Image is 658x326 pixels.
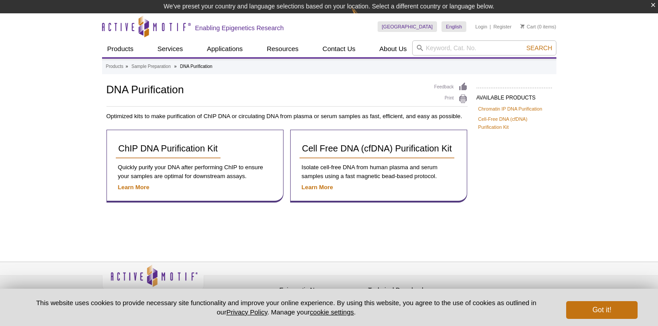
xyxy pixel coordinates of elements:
[116,163,274,181] p: Quickly purify your DNA after performing ChIP to ensure your samples are optimal for downstream a...
[116,139,221,159] a: ChIP DNA Purification Kit
[434,82,468,92] a: Feedback
[152,40,189,57] a: Services
[302,143,452,153] span: Cell Free DNA (cfDNA) Purification Kit
[21,298,552,317] p: This website uses cookies to provide necessary site functionality and improve your online experie...
[195,24,284,32] h2: Enabling Epigenetics Research
[520,24,524,28] img: Your Cart
[126,64,128,69] li: »
[490,21,491,32] li: |
[477,87,552,103] h2: AVAILABLE PRODUCTS
[106,63,123,71] a: Products
[493,24,512,30] a: Register
[478,115,550,131] a: Cell-Free DNA (cfDNA) Purification Kit
[374,40,412,57] a: About Us
[299,139,455,159] a: Cell Free DNA (cfDNA) Purification Kit
[566,301,637,319] button: Got it!
[520,21,556,32] li: (0 items)
[310,308,354,316] button: cookie settings
[524,44,555,52] button: Search
[317,40,361,57] a: Contact Us
[280,286,364,294] h4: Epigenetic News
[368,286,453,294] h4: Technical Downloads
[302,184,333,191] a: Learn More
[378,21,437,32] a: [GEOGRAPHIC_DATA]
[261,40,304,57] a: Resources
[180,64,213,69] li: DNA Purification
[106,112,468,121] p: Optimized kits to make purification of ChIP DNA or circulating DNA from plasma or serum samples a...
[118,184,150,191] a: Learn More
[412,40,556,56] input: Keyword, Cat. No.
[441,21,466,32] a: English
[434,94,468,104] a: Print
[106,82,426,95] h1: DNA Purification
[209,285,243,298] a: Privacy Policy
[351,7,375,28] img: Change Here
[174,64,177,69] li: »
[102,262,204,298] img: Active Motif,
[526,44,552,52] span: Search
[299,163,458,181] p: Isolate cell-free DNA from human plasma and serum samples using a fast magnetic bead-based protocol.
[475,24,487,30] a: Login
[457,278,524,297] table: Click to Verify - This site chose Symantec SSL for secure e-commerce and confidential communicati...
[118,143,218,153] span: ChIP DNA Purification Kit
[102,40,139,57] a: Products
[201,40,248,57] a: Applications
[226,308,267,316] a: Privacy Policy
[520,24,536,30] a: Cart
[131,63,170,71] a: Sample Preparation
[478,105,542,113] a: Chromatin IP DNA Purification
